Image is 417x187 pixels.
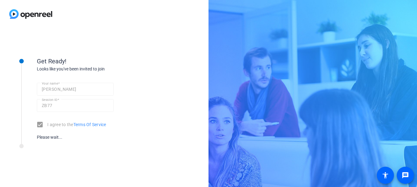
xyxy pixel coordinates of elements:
[402,172,409,179] mat-icon: message
[37,66,160,72] div: Looks like you've been invited to join
[42,98,57,101] mat-label: Session ID
[42,82,58,85] mat-label: Your name
[37,134,114,141] div: Please wait...
[37,57,160,66] div: Get Ready!
[382,172,389,179] mat-icon: accessibility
